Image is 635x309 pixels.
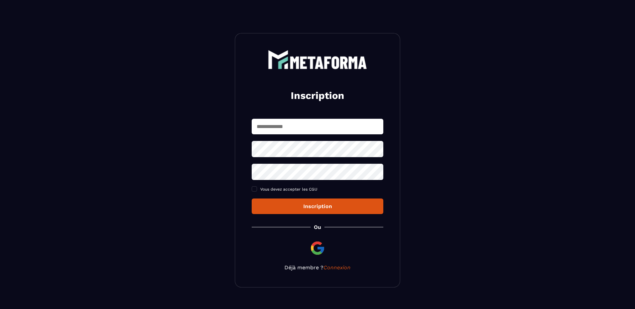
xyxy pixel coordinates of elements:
img: google [310,240,325,256]
div: Inscription [257,203,378,209]
h2: Inscription [260,89,375,102]
button: Inscription [252,199,383,214]
p: Ou [314,224,321,230]
p: Déjà membre ? [252,264,383,271]
img: logo [268,50,367,69]
a: logo [252,50,383,69]
a: Connexion [323,264,351,271]
span: Vous devez accepter les CGU [260,187,317,192]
